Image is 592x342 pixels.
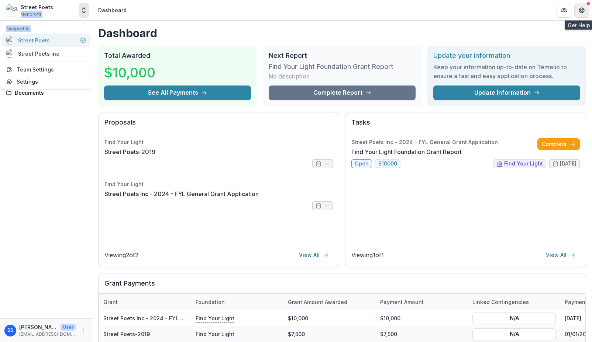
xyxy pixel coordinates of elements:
[537,138,580,150] a: Complete
[433,63,580,80] h3: Keep your information up-to-date on Temelio to ensure a fast and easy application process.
[95,5,130,15] nav: breadcrumb
[99,294,191,310] div: Grant
[79,326,87,335] button: More
[104,147,155,156] a: Street Poets-2019
[468,298,533,306] div: Linked Contingencies
[3,87,89,99] a: Documents
[468,294,560,310] div: Linked Contingencies
[6,4,18,16] img: Street Poets
[283,310,376,326] div: $10,000
[104,279,580,293] h2: Grant Payments
[351,118,580,132] h2: Tasks
[283,298,352,306] div: Grant amount awarded
[19,323,58,331] p: [PERSON_NAME]
[98,27,586,40] h1: Dashboard
[98,6,127,14] div: Dashboard
[104,85,251,100] button: See All Payments
[104,63,159,83] h3: $10,000
[15,89,83,97] div: Documents
[472,328,556,340] button: N/A
[376,326,468,342] div: $7,500
[269,52,416,60] h2: Next Report
[557,3,571,18] button: Partners
[191,294,283,310] div: Foundation
[103,315,247,321] a: Street Poets Inc - 2024 - FYL General Grant Application
[376,298,428,306] div: Payment Amount
[283,326,376,342] div: $7,500
[351,147,462,156] a: Find Your Light Foundation Grant Report
[376,294,468,310] div: Payment Amount
[104,189,259,198] a: Street Poets Inc - 2024 - FYL General Grant Application
[19,331,76,338] p: [EMAIL_ADDRESS][DOMAIN_NAME]
[79,3,89,18] button: Open entity switcher
[269,85,416,100] a: Complete Report
[21,11,41,18] span: Nonprofit
[351,251,384,259] p: Viewing 1 of 1
[191,298,229,306] div: Foundation
[99,298,122,306] div: Grant
[433,85,580,100] a: Update Information
[104,251,138,259] p: Viewing 2 of 2
[61,324,76,331] p: User
[376,310,468,326] div: $10,000
[283,294,376,310] div: Grant amount awarded
[103,331,150,337] a: Street Poets-2019
[196,330,234,338] p: Find Your Light
[433,52,580,60] h2: Update your information
[472,312,556,324] button: N/A
[104,118,333,132] h2: Proposals
[196,314,234,322] p: Find Your Light
[104,52,251,60] h2: Total Awarded
[269,63,393,71] h3: Find Your Light Foundation Grant Report
[269,72,310,81] p: No description
[295,249,333,261] a: View All
[21,3,53,11] div: Street Poets
[541,249,580,261] a: View All
[7,328,13,333] div: Shanae Sharon
[574,3,589,18] button: Get Help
